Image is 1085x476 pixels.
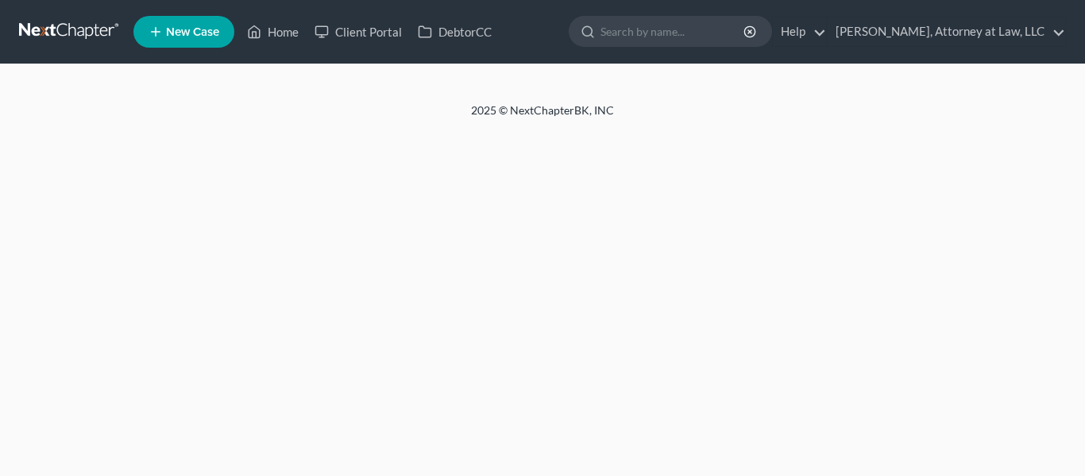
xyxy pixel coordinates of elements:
[410,17,500,46] a: DebtorCC
[828,17,1065,46] a: [PERSON_NAME], Attorney at Law, LLC
[90,103,995,131] div: 2025 © NextChapterBK, INC
[773,17,826,46] a: Help
[307,17,410,46] a: Client Portal
[166,26,219,38] span: New Case
[600,17,746,46] input: Search by name...
[239,17,307,46] a: Home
